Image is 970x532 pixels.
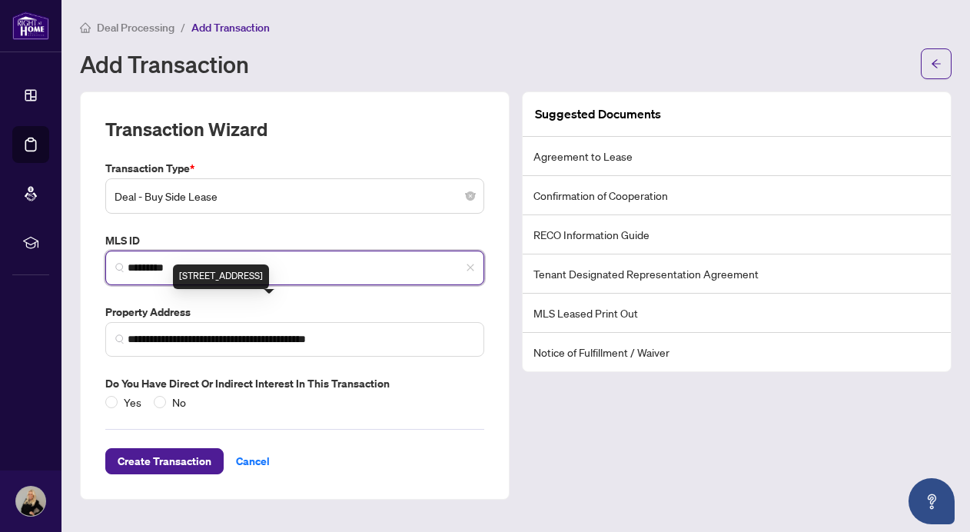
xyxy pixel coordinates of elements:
[97,21,174,35] span: Deal Processing
[16,487,45,516] img: Profile Icon
[523,294,951,333] li: MLS Leased Print Out
[105,375,484,392] label: Do you have direct or indirect interest in this transaction
[523,254,951,294] li: Tenant Designated Representation Agreement
[105,232,484,249] label: MLS ID
[105,448,224,474] button: Create Transaction
[105,304,484,321] label: Property Address
[173,264,269,289] div: [STREET_ADDRESS]
[115,181,475,211] span: Deal - Buy Side Lease
[523,215,951,254] li: RECO Information Guide
[191,21,270,35] span: Add Transaction
[118,449,211,474] span: Create Transaction
[115,334,125,344] img: search_icon
[181,18,185,36] li: /
[105,117,267,141] h2: Transaction Wizard
[105,160,484,177] label: Transaction Type
[535,105,661,124] article: Suggested Documents
[523,333,951,371] li: Notice of Fulfillment / Waiver
[80,22,91,33] span: home
[523,176,951,215] li: Confirmation of Cooperation
[466,263,475,272] span: close
[466,191,475,201] span: close-circle
[12,12,49,40] img: logo
[80,52,249,76] h1: Add Transaction
[909,478,955,524] button: Open asap
[115,263,125,272] img: search_icon
[224,448,282,474] button: Cancel
[118,394,148,411] span: Yes
[523,137,951,176] li: Agreement to Lease
[931,58,942,69] span: arrow-left
[166,394,192,411] span: No
[236,449,270,474] span: Cancel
